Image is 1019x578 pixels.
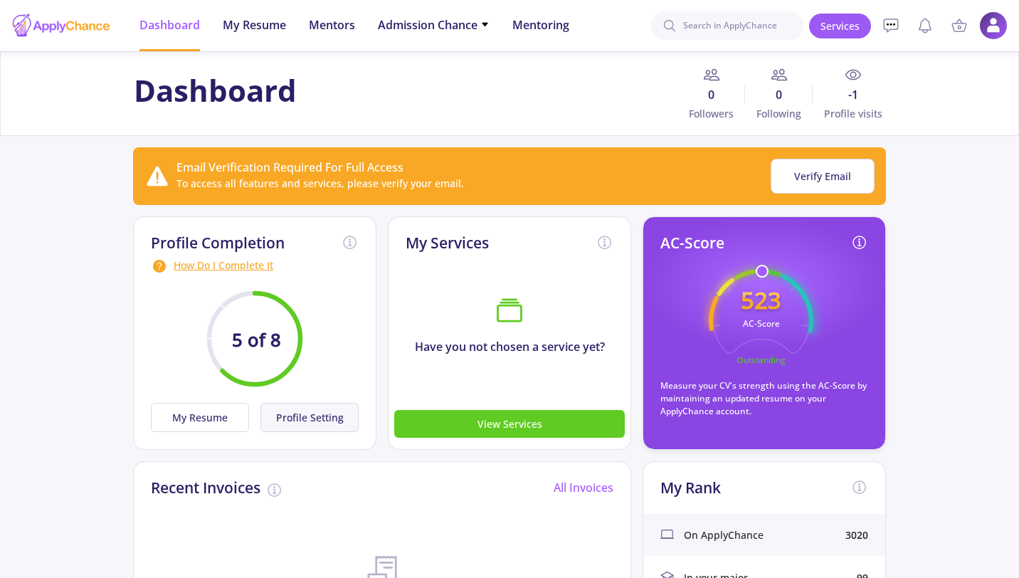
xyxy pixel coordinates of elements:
div: How Do I Complete It [151,258,359,275]
span: 0 [677,86,745,103]
h2: Recent Invoices [151,479,260,497]
div: To access all features and services, please verify your email. [176,176,464,191]
text: 523 [741,284,781,316]
span: My Resume [223,16,286,33]
span: Followers [677,106,745,121]
text: AC-Score [742,317,779,330]
div: Email Verification Required For Full Access [176,159,464,176]
span: 0 [745,86,813,103]
button: View Services [394,410,625,438]
span: Admission Chance [378,16,490,33]
a: Services [809,14,871,38]
a: My Resume [151,403,255,432]
span: Mentoring [512,16,569,33]
button: Verify Email [771,159,875,194]
button: My Resume [151,403,249,432]
span: Following [745,106,813,121]
h2: My Services [406,234,489,252]
span: Profile visits [813,106,885,121]
a: Profile Setting [255,403,359,432]
input: Search in ApplyChance [651,11,803,40]
div: 3020 [845,527,868,542]
span: Mentors [309,16,355,33]
h2: AC-Score [660,234,724,252]
a: View Services [394,416,625,431]
a: All Invoices [554,480,613,495]
h2: My Rank [660,479,721,497]
h2: Profile Completion [151,234,285,252]
text: 5 of 8 [232,327,281,352]
span: -1 [813,86,885,103]
p: Have you not chosen a service yet? [389,338,630,355]
p: Measure your CV's strength using the AC-Score by maintaining an updated resume on your ApplyChanc... [660,379,868,418]
text: Outstanding [737,354,786,365]
span: Dashboard [139,16,200,33]
span: On ApplyChance [684,527,764,542]
button: Profile Setting [260,403,359,432]
h1: Dashboard [134,73,297,108]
